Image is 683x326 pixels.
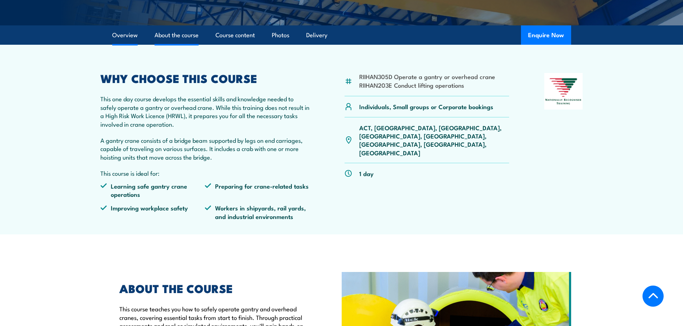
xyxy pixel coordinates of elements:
a: Course content [215,26,255,45]
p: A gantry crane consists of a bridge beam supported by legs on end carriages, capable of traveling... [100,136,310,161]
a: Delivery [306,26,327,45]
li: Improving workplace safety [100,204,205,220]
button: Enquire Now [521,25,571,45]
li: RIIHAN203E Conduct lifting operations [359,81,495,89]
li: Preparing for crane-related tasks [205,182,309,199]
p: 1 day [359,169,374,177]
img: Nationally Recognised Training logo. [544,73,583,110]
p: Individuals, Small groups or Corporate bookings [359,102,493,111]
a: About the course [155,26,199,45]
a: Overview [112,26,138,45]
a: Photos [272,26,289,45]
p: ACT, [GEOGRAPHIC_DATA], [GEOGRAPHIC_DATA], [GEOGRAPHIC_DATA], [GEOGRAPHIC_DATA], [GEOGRAPHIC_DATA... [359,123,509,157]
li: Workers in shipyards, rail yards, and industrial environments [205,204,309,220]
li: Learning safe gantry crane operations [100,182,205,199]
h2: WHY CHOOSE THIS COURSE [100,73,310,83]
h2: ABOUT THE COURSE [119,283,309,293]
p: This one day course develops the essential skills and knowledge needed to safely operate a gantry... [100,94,310,128]
p: This course is ideal for: [100,169,310,177]
li: RIIHAN305D Operate a gantry or overhead crane [359,72,495,81]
